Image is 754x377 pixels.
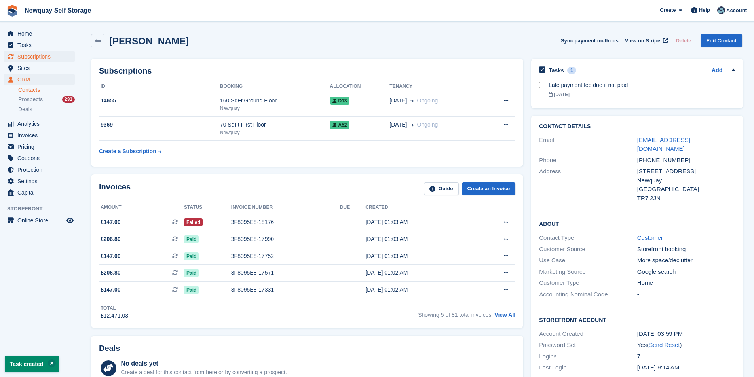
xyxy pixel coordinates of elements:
[637,330,735,339] div: [DATE] 03:59 PM
[340,201,365,214] th: Due
[109,36,189,46] h2: [PERSON_NAME]
[101,305,128,312] div: Total
[231,269,340,277] div: 3F8095E8-17571
[99,97,220,105] div: 14655
[647,341,682,348] span: ( )
[622,34,670,47] a: View on Stripe
[99,344,120,353] h2: Deals
[65,216,75,225] a: Preview store
[539,330,637,339] div: Account Created
[17,118,65,129] span: Analytics
[220,80,330,93] th: Booking
[672,34,694,47] button: Delete
[99,182,131,195] h2: Invoices
[365,235,473,243] div: [DATE] 01:03 AM
[18,106,32,113] span: Deals
[17,153,65,164] span: Coupons
[17,40,65,51] span: Tasks
[637,176,735,185] div: Newquay
[184,201,231,214] th: Status
[549,67,564,74] h2: Tasks
[4,51,75,62] a: menu
[539,256,637,265] div: Use Case
[712,66,722,75] a: Add
[539,156,637,165] div: Phone
[4,118,75,129] a: menu
[389,97,407,105] span: [DATE]
[539,341,637,350] div: Password Set
[539,123,735,130] h2: Contact Details
[549,81,735,89] div: Late payment fee due if not paid
[330,80,390,93] th: Allocation
[17,215,65,226] span: Online Store
[330,121,349,129] span: A52
[4,28,75,39] a: menu
[220,121,330,129] div: 70 SqFt First Floor
[18,105,75,114] a: Deals
[389,80,483,93] th: Tenancy
[220,97,330,105] div: 160 SqFt Ground Floor
[184,286,199,294] span: Paid
[184,269,199,277] span: Paid
[4,40,75,51] a: menu
[4,164,75,175] a: menu
[365,218,473,226] div: [DATE] 01:03 AM
[539,316,735,324] h2: Storefront Account
[330,97,349,105] span: D13
[4,215,75,226] a: menu
[539,220,735,227] h2: About
[99,66,515,76] h2: Subscriptions
[726,7,747,15] span: Account
[649,341,680,348] a: Send Reset
[184,252,199,260] span: Paid
[4,130,75,141] a: menu
[220,105,330,112] div: Newquay
[567,67,576,74] div: 1
[4,187,75,198] a: menu
[637,256,735,265] div: More space/declutter
[121,368,287,377] div: Create a deal for this contact from here or by converting a prospect.
[101,235,121,243] span: £206.80
[99,80,220,93] th: ID
[17,164,65,175] span: Protection
[18,86,75,94] a: Contacts
[231,201,340,214] th: Invoice number
[539,136,637,153] div: Email
[637,156,735,165] div: [PHONE_NUMBER]
[365,252,473,260] div: [DATE] 01:03 AM
[17,187,65,198] span: Capital
[231,286,340,294] div: 3F8095E8-17331
[494,312,515,318] a: View All
[101,252,121,260] span: £147.00
[539,245,637,254] div: Customer Source
[699,6,710,14] span: Help
[549,77,735,102] a: Late payment fee due if not paid [DATE]
[4,153,75,164] a: menu
[17,141,65,152] span: Pricing
[18,96,43,103] span: Prospects
[17,28,65,39] span: Home
[7,205,79,213] span: Storefront
[6,5,18,17] img: stora-icon-8386f47178a22dfd0bd8f6a31ec36ba5ce8667c1dd55bd0f319d3a0aa187defe.svg
[717,6,725,14] img: Colette Pearce
[539,352,637,361] div: Logins
[220,129,330,136] div: Newquay
[101,286,121,294] span: £147.00
[231,235,340,243] div: 3F8095E8-17990
[99,201,184,214] th: Amount
[101,218,121,226] span: £147.00
[637,267,735,277] div: Google search
[231,218,340,226] div: 3F8095E8-18176
[660,6,676,14] span: Create
[101,312,128,320] div: £12,471.03
[637,341,735,350] div: Yes
[4,141,75,152] a: menu
[637,352,735,361] div: 7
[18,95,75,104] a: Prospects 231
[637,234,663,241] a: Customer
[17,63,65,74] span: Sites
[184,235,199,243] span: Paid
[389,121,407,129] span: [DATE]
[17,51,65,62] span: Subscriptions
[365,269,473,277] div: [DATE] 01:02 AM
